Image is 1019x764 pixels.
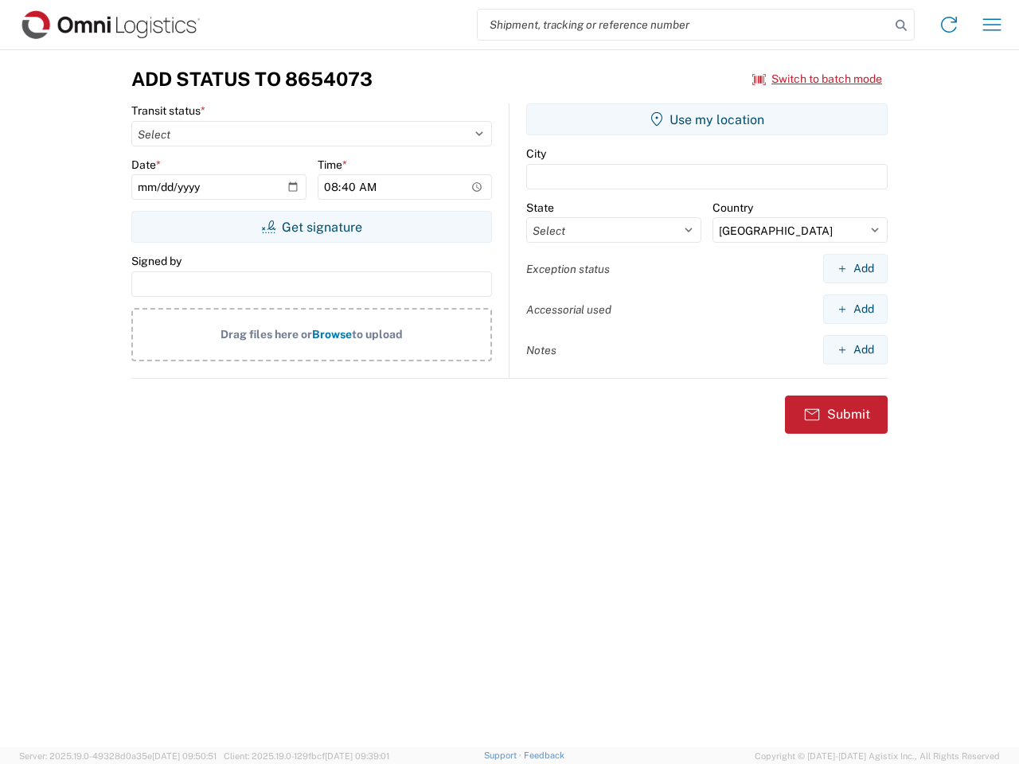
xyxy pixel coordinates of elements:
label: Transit status [131,103,205,118]
label: Exception status [526,262,610,276]
span: Client: 2025.19.0-129fbcf [224,751,389,761]
a: Feedback [524,750,564,760]
label: Time [318,158,347,172]
button: Get signature [131,211,492,243]
label: Accessorial used [526,302,611,317]
span: [DATE] 09:50:51 [152,751,217,761]
label: Signed by [131,254,182,268]
span: Drag files here or [221,328,312,341]
button: Add [823,294,888,324]
h3: Add Status to 8654073 [131,68,373,91]
label: State [526,201,554,215]
button: Add [823,335,888,364]
span: [DATE] 09:39:01 [325,751,389,761]
label: City [526,146,546,161]
button: Switch to batch mode [752,66,882,92]
label: Date [131,158,161,172]
label: Country [713,201,753,215]
input: Shipment, tracking or reference number [478,10,890,40]
span: Server: 2025.19.0-49328d0a35e [19,751,217,761]
a: Support [484,750,524,760]
button: Use my location [526,103,888,135]
button: Submit [785,396,888,434]
button: Add [823,254,888,283]
span: to upload [352,328,403,341]
span: Copyright © [DATE]-[DATE] Agistix Inc., All Rights Reserved [755,749,1000,763]
label: Notes [526,343,556,357]
span: Browse [312,328,352,341]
